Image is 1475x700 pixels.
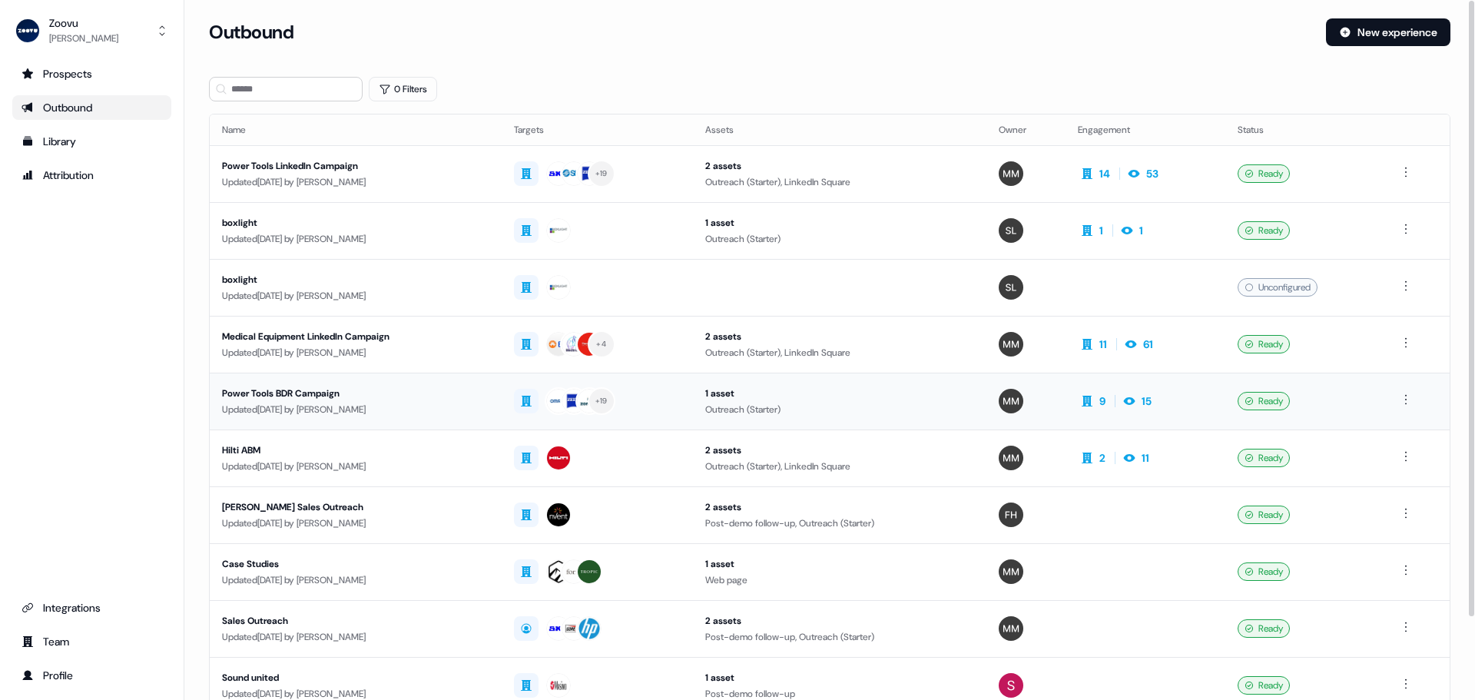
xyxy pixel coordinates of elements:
th: Targets [502,114,693,145]
div: Outreach (Starter), LinkedIn Square [705,345,975,360]
div: 9 [1099,393,1105,409]
img: Spencer [999,275,1023,300]
div: Updated [DATE] by [PERSON_NAME] [222,629,489,645]
div: Updated [DATE] by [PERSON_NAME] [222,402,489,417]
div: Updated [DATE] by [PERSON_NAME] [222,345,489,360]
div: Team [22,634,162,649]
div: Attribution [22,168,162,183]
div: 2 assets [705,158,975,174]
div: + 19 [595,167,608,181]
a: Go to profile [12,663,171,688]
div: Integrations [22,600,162,615]
img: Morgan [999,446,1023,470]
div: 1 asset [705,386,975,401]
img: Sandy [999,673,1023,698]
div: 2 assets [705,613,975,629]
div: Medical Equipment LinkedIn Campaign [222,329,489,344]
div: boxlight [222,215,489,231]
a: Go to team [12,629,171,654]
div: [PERSON_NAME] Sales Outreach [222,499,489,515]
div: Power Tools LinkedIn Campaign [222,158,489,174]
img: Morgan [999,389,1023,413]
div: [PERSON_NAME] [49,31,118,46]
button: Zoovu[PERSON_NAME] [12,12,171,49]
div: 1 asset [705,556,975,572]
h3: Outbound [209,21,293,44]
div: Ready [1238,676,1290,695]
th: Assets [693,114,987,145]
div: Updated [DATE] by [PERSON_NAME] [222,288,489,304]
div: 2 assets [705,443,975,458]
a: Go to outbound experience [12,95,171,120]
div: Post-demo follow-up, Outreach (Starter) [705,629,975,645]
div: Case Studies [222,556,489,572]
div: Post-demo follow-up, Outreach (Starter) [705,516,975,531]
button: 0 Filters [369,77,437,101]
img: Morgan [999,559,1023,584]
div: Ready [1238,619,1290,638]
div: Updated [DATE] by [PERSON_NAME] [222,231,489,247]
div: Outbound [22,100,162,115]
div: 53 [1146,166,1158,181]
img: Freddie [999,503,1023,527]
div: Ready [1238,335,1290,353]
div: Power Tools BDR Campaign [222,386,489,401]
div: 61 [1143,337,1153,352]
div: Outreach (Starter) [705,402,975,417]
div: Updated [DATE] by [PERSON_NAME] [222,174,489,190]
a: Go to prospects [12,61,171,86]
div: 1 asset [705,215,975,231]
div: Sales Outreach [222,613,489,629]
div: 11 [1099,337,1107,352]
div: Library [22,134,162,149]
div: Ready [1238,562,1290,581]
div: Sound united [222,670,489,685]
a: Go to templates [12,129,171,154]
div: 1 [1099,223,1103,238]
div: Outreach (Starter), LinkedIn Square [705,459,975,474]
div: Ready [1238,449,1290,467]
div: Outreach (Starter), LinkedIn Square [705,174,975,190]
div: 2 assets [705,499,975,515]
div: boxlight [222,272,489,287]
th: Engagement [1066,114,1225,145]
div: Hilti ABM [222,443,489,458]
div: 1 [1139,223,1143,238]
div: Unconfigured [1238,278,1318,297]
div: 15 [1142,393,1152,409]
div: Updated [DATE] by [PERSON_NAME] [222,516,489,531]
th: Name [210,114,502,145]
a: Go to attribution [12,163,171,187]
div: 2 assets [705,329,975,344]
div: + 4 [596,337,606,351]
div: Prospects [22,66,162,81]
div: Updated [DATE] by [PERSON_NAME] [222,459,489,474]
div: Ready [1238,392,1290,410]
div: 11 [1142,450,1149,466]
div: Zoovu [49,15,118,31]
div: Profile [22,668,162,683]
div: Ready [1238,506,1290,524]
div: 2 [1099,450,1105,466]
div: Updated [DATE] by [PERSON_NAME] [222,572,489,588]
a: Go to integrations [12,595,171,620]
div: Outreach (Starter) [705,231,975,247]
div: + 19 [595,394,608,408]
img: Morgan [999,616,1023,641]
th: Owner [986,114,1066,145]
th: Status [1225,114,1384,145]
button: New experience [1326,18,1450,46]
img: Morgan [999,161,1023,186]
div: 1 asset [705,670,975,685]
div: Web page [705,572,975,588]
div: Ready [1238,221,1290,240]
div: 14 [1099,166,1110,181]
img: Morgan [999,332,1023,357]
img: Spencer [999,218,1023,243]
div: Ready [1238,164,1290,183]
